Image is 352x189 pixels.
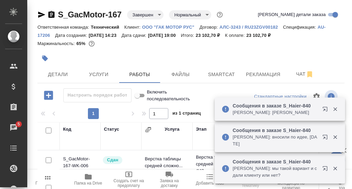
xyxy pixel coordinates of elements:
[233,127,318,134] p: Сообщения в заказе S_Haier-840
[47,11,56,19] button: Скопировать ссылку
[172,109,201,119] span: из 1 страниц
[102,156,138,165] div: Менеджер проверил работу исполнителя, передает ее на следующий этап
[107,157,118,163] p: Сдан
[122,33,148,38] p: Дата сдачи:
[306,70,314,78] svg: Отписаться
[219,25,283,30] p: АЛС-3243 / RU23ZGV00182
[196,181,224,186] span: Добавить Todo
[328,134,342,140] button: Закрыть
[27,170,68,189] button: Пересчитать
[76,41,87,46] p: 65%
[252,91,308,102] div: split button
[172,12,203,18] button: Нормальный
[318,162,335,178] button: Открыть в новой вкладке
[328,106,342,112] button: Закрыть
[233,102,318,109] p: Сообщения в заказе S_Haier-840
[196,126,206,133] div: Этап
[233,134,318,147] p: [PERSON_NAME]: вносили по идее, [DATE]
[145,126,152,133] button: Сгруппировать
[87,39,96,48] button: 6645.83 RUB;
[169,10,211,19] div: Завершен
[142,25,199,30] p: ООО "ГАК МОТОР РУС"
[142,24,199,30] a: ООО "ГАК МОТОР РУС"
[164,70,197,79] span: Файлы
[58,10,122,19] a: S_GacMotor-167
[200,25,220,30] p: Договор:
[35,181,60,186] span: Пересчитать
[233,165,318,179] p: [PERSON_NAME]: мы такой вариант и сдали клиенту или нет?
[196,154,240,174] p: Верстка таблицы средней сложности (MS...
[89,33,122,38] p: [DATE] 14:23
[233,109,318,116] p: [PERSON_NAME]: [PERSON_NAME]
[141,152,193,176] td: Верстка таблицы средней сложно...
[60,152,101,176] td: S_GacMotor-167-WK-006
[190,170,230,189] button: Добавить Todo
[104,126,119,133] div: Статус
[39,88,58,102] button: Добавить работу
[215,10,224,19] button: Доп статусы указывают на важность/срочность заказа
[131,12,155,18] button: Завершен
[246,70,280,79] span: Рекламация
[153,178,185,188] span: Заявка на доставку
[328,165,342,172] button: Закрыть
[37,25,91,30] p: Ответственная команда:
[123,70,156,79] span: Работы
[246,33,276,38] p: 23 102,70 ₽
[108,170,149,189] button: Создать счет на предоплату
[149,170,189,189] button: Заявка на доставку
[225,33,246,38] p: К оплате:
[13,121,24,128] span: 5
[205,70,238,79] span: Smartcat
[233,158,318,165] p: Сообщения в заказе S_Haier-840
[91,25,124,30] p: Технический
[318,102,335,119] button: Открыть в новой вкладке
[181,33,196,38] p: Итого:
[37,41,76,46] p: Маржинальность:
[289,70,321,78] span: Чат
[42,70,74,79] span: Детали
[308,88,325,105] span: Настроить таблицу
[112,178,145,188] span: Создать счет на предоплату
[37,11,46,19] button: Скопировать ссылку для ЯМессенджера
[127,10,164,19] div: Завершен
[2,119,26,136] a: 5
[37,51,52,66] button: Добавить тэг
[325,90,339,103] span: Посмотреть информацию
[148,33,181,38] p: [DATE] 19:00
[82,70,115,79] span: Услуги
[258,11,326,18] span: [PERSON_NAME] детали заказа
[55,33,89,38] p: Дата создания:
[63,126,71,133] div: Код
[318,130,335,147] button: Открыть в новой вкладке
[165,126,179,133] div: Услуга
[219,24,283,30] a: АЛС-3243 / RU23ZGV00182
[124,25,142,30] p: Клиент:
[283,25,318,30] p: Спецификация:
[196,33,225,38] p: 23 102,70 ₽
[74,181,102,186] span: Папка на Drive
[68,170,108,189] button: Папка на Drive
